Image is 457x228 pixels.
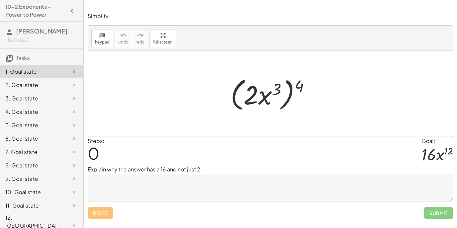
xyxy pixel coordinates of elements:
[88,137,104,144] label: Steps:
[70,175,78,183] i: Task not started.
[5,148,59,156] div: 7. Goal state
[70,94,78,102] i: Task not started.
[115,29,132,47] button: undoundo
[5,121,59,129] div: 5. Goal state
[70,121,78,129] i: Task not started.
[5,108,59,116] div: 4. Goal state
[5,81,59,89] div: 2. Goal state
[5,94,59,102] div: 3. Goal state
[153,40,173,45] span: fullscreen
[88,165,453,173] p: Explain why the answer has a 16 and not just 2.
[88,12,453,20] p: Simplify.
[70,68,78,76] i: Task not started.
[5,175,59,183] div: 9. Goal state
[118,40,128,45] span: undo
[5,161,59,169] div: 8. Goal state
[70,188,78,196] i: Task not started.
[70,161,78,169] i: Task not started.
[16,27,68,35] span: [PERSON_NAME]
[91,29,113,47] button: keyboardkeypad
[5,202,59,210] div: 11. Goal state
[120,31,126,40] i: undo
[70,81,78,89] i: Task not started.
[150,29,176,47] button: fullscreen
[88,143,99,163] span: 0
[95,40,110,45] span: keypad
[137,31,143,40] i: redo
[422,137,453,145] div: Goal:
[70,135,78,143] i: Task not started.
[135,40,145,45] span: redo
[99,31,105,40] i: keyboard
[70,202,78,210] i: Task not started.
[70,108,78,116] i: Task not started.
[5,3,66,19] h4: 10-2 Exponents - Power to Power
[5,68,59,76] div: 1. Goal state
[132,29,148,47] button: redoredo
[5,188,59,196] div: 10. Goal state
[5,135,59,143] div: 6. Goal state
[16,54,30,61] span: Tasks
[70,148,78,156] i: Task not started.
[8,36,78,43] div: Not you?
